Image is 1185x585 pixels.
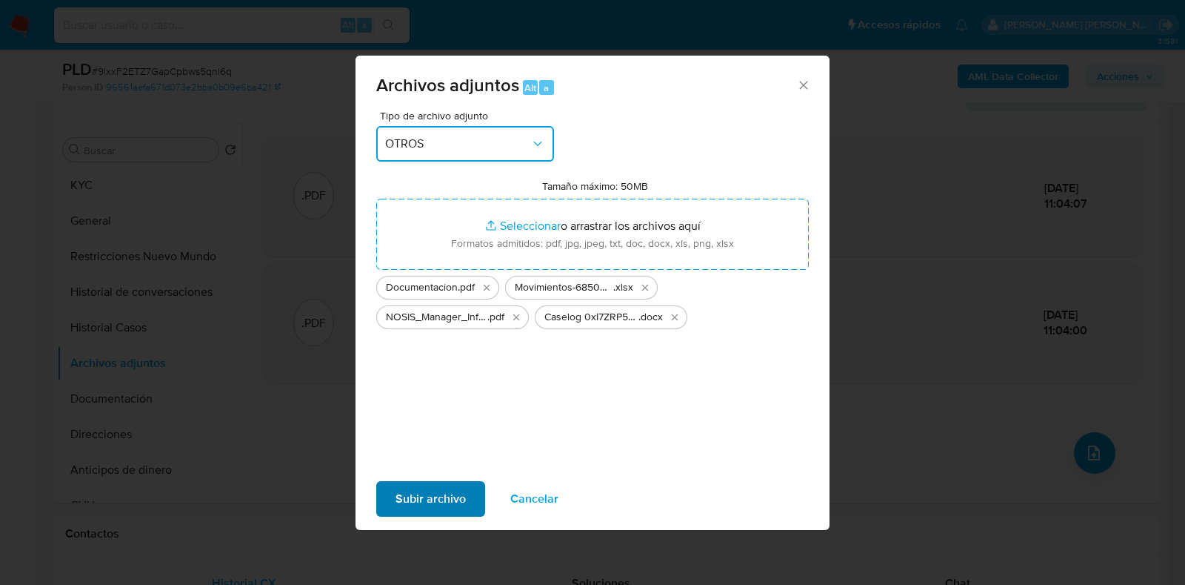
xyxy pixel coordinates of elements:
[376,270,809,329] ul: Archivos seleccionados
[395,483,466,515] span: Subir archivo
[376,126,554,162] button: OTROS
[386,310,487,325] span: NOSIS_Manager_InformeIndividual_27321735318_620658_20250905105328
[510,483,558,515] span: Cancelar
[376,481,485,517] button: Subir archivo
[544,81,549,95] span: a
[542,179,648,193] label: Tamaño máximo: 50MB
[386,280,458,295] span: Documentacion
[666,308,684,326] button: Eliminar Caselog 0xI7ZRP5bicppPFiMlFjDGIU_2025_09_15_08_58_44.docx
[796,78,810,91] button: Cerrar
[380,110,558,121] span: Tipo de archivo adjunto
[478,279,495,297] button: Eliminar Documentacion.pdf
[376,72,519,98] span: Archivos adjuntos
[613,280,633,295] span: .xlsx
[515,280,613,295] span: Movimientos-685003459
[544,310,638,325] span: Caselog 0xI7ZRP5bicppPFiMlFjDGIU_2025_09_15_08_58_44
[507,308,525,326] button: Eliminar NOSIS_Manager_InformeIndividual_27321735318_620658_20250905105328.pdf
[487,310,504,325] span: .pdf
[524,81,536,95] span: Alt
[491,481,578,517] button: Cancelar
[636,279,654,297] button: Eliminar Movimientos-685003459.xlsx
[385,136,530,151] span: OTROS
[458,280,475,295] span: .pdf
[638,310,663,325] span: .docx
